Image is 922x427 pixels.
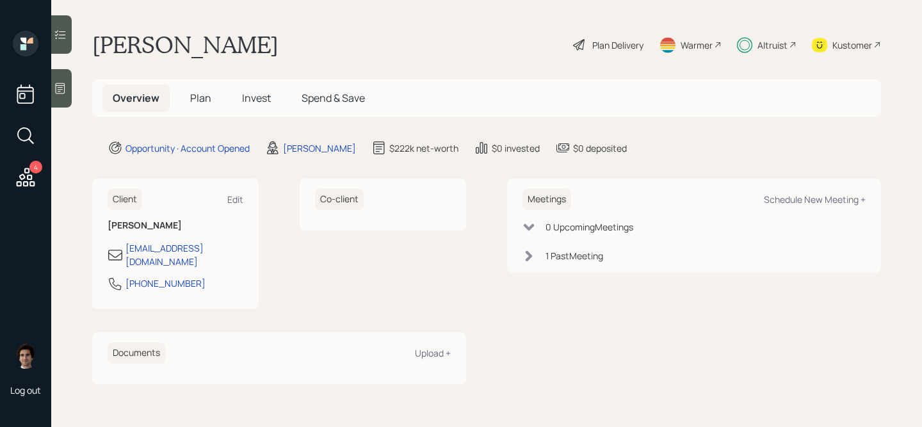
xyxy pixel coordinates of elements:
h6: Co-client [315,189,364,210]
div: 4 [29,161,42,173]
div: [PHONE_NUMBER] [125,277,206,290]
h6: Meetings [522,189,571,210]
h1: [PERSON_NAME] [92,31,279,59]
div: Upload + [415,347,451,359]
h6: [PERSON_NAME] [108,220,243,231]
div: $0 deposited [573,141,627,155]
div: $222k net-worth [389,141,458,155]
div: $0 invested [492,141,540,155]
div: Plan Delivery [592,38,643,52]
div: [PERSON_NAME] [283,141,356,155]
h6: Documents [108,342,165,364]
div: Opportunity · Account Opened [125,141,250,155]
div: Edit [227,193,243,205]
div: Schedule New Meeting + [764,193,866,205]
span: Overview [113,91,159,105]
div: Warmer [681,38,713,52]
div: 1 Past Meeting [546,249,603,262]
div: [EMAIL_ADDRESS][DOMAIN_NAME] [125,241,243,268]
div: 0 Upcoming Meeting s [546,220,633,234]
img: harrison-schaefer-headshot-2.png [13,343,38,369]
div: Kustomer [832,38,872,52]
span: Plan [190,91,211,105]
span: Invest [242,91,271,105]
div: Log out [10,384,41,396]
div: Altruist [757,38,788,52]
span: Spend & Save [302,91,365,105]
h6: Client [108,189,142,210]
